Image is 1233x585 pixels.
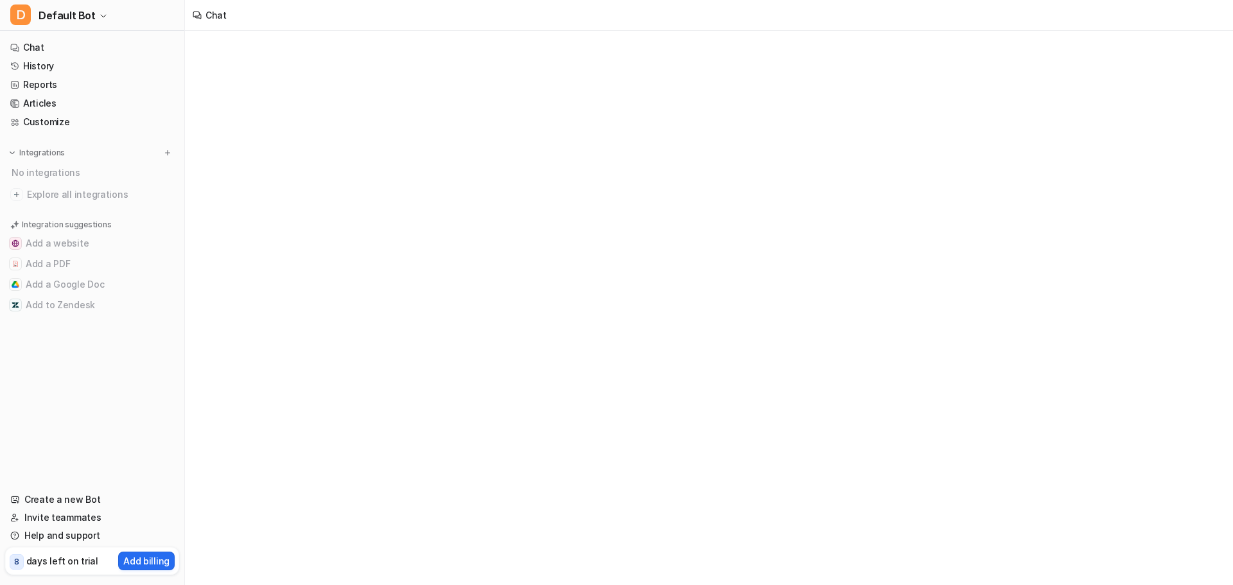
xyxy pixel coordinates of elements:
[5,295,179,315] button: Add to ZendeskAdd to Zendesk
[5,233,179,254] button: Add a websiteAdd a website
[12,240,19,247] img: Add a website
[5,274,179,295] button: Add a Google DocAdd a Google Doc
[5,254,179,274] button: Add a PDFAdd a PDF
[5,76,179,94] a: Reports
[39,6,96,24] span: Default Bot
[27,184,174,205] span: Explore all integrations
[19,148,65,158] p: Integrations
[8,162,179,183] div: No integrations
[5,527,179,545] a: Help and support
[5,113,179,131] a: Customize
[22,219,111,231] p: Integration suggestions
[14,556,19,568] p: 8
[5,39,179,57] a: Chat
[5,57,179,75] a: History
[163,148,172,157] img: menu_add.svg
[5,491,179,509] a: Create a new Bot
[10,188,23,201] img: explore all integrations
[12,281,19,288] img: Add a Google Doc
[5,94,179,112] a: Articles
[8,148,17,157] img: expand menu
[5,146,69,159] button: Integrations
[5,509,179,527] a: Invite teammates
[12,301,19,309] img: Add to Zendesk
[5,186,179,204] a: Explore all integrations
[26,554,98,568] p: days left on trial
[10,4,31,25] span: D
[118,552,175,570] button: Add billing
[12,260,19,268] img: Add a PDF
[123,554,170,568] p: Add billing
[205,8,227,22] div: Chat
